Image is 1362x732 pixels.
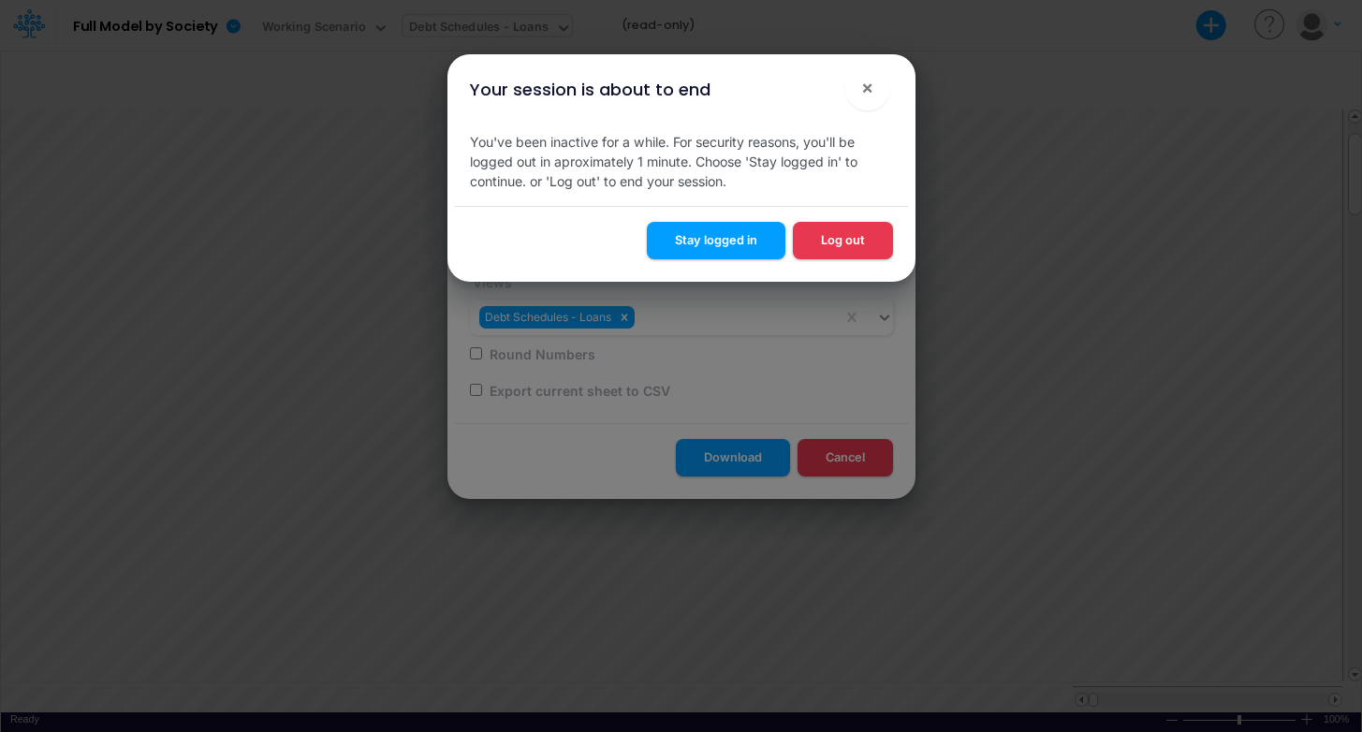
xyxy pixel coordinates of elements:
[470,77,710,102] div: Your session is about to end
[647,222,785,258] button: Stay logged in
[845,66,890,110] button: Close
[455,117,908,206] div: You've been inactive for a while. For security reasons, you'll be logged out in aproximately 1 mi...
[793,222,893,258] button: Log out
[861,76,873,98] span: ×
